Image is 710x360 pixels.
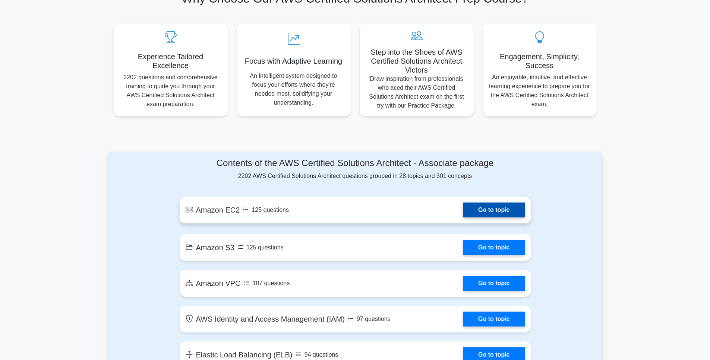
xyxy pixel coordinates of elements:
[180,158,531,169] h4: Contents of the AWS Certified Solutions Architect - Associate package
[180,158,531,181] div: 2202 AWS Certified Solutions Architect questions grouped in 28 topics and 301 concepts
[489,52,591,70] h5: Engagement, Simplicity, Success
[120,73,222,109] p: 2202 questions and comprehensive training to guide you through your AWS Certified Solutions Archi...
[489,73,591,109] p: An enjoyable, intuitive, and effective learning experience to prepare you for the AWS Certified S...
[120,52,222,70] h5: Experience Tailored Excellence
[463,312,524,326] a: Go to topic
[243,71,345,107] p: An intelligent system designed to focus your efforts where they're needed most, solidifying your ...
[463,203,524,217] a: Go to topic
[463,276,524,291] a: Go to topic
[366,48,468,74] h5: Step into the Shoes of AWS Certified Solutions Architect Victors
[463,240,524,255] a: Go to topic
[366,74,468,110] p: Draw inspiration from professionals who aced their AWS Certified Solutions Architect exam on the ...
[243,57,345,66] h5: Focus with Adaptive Learning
